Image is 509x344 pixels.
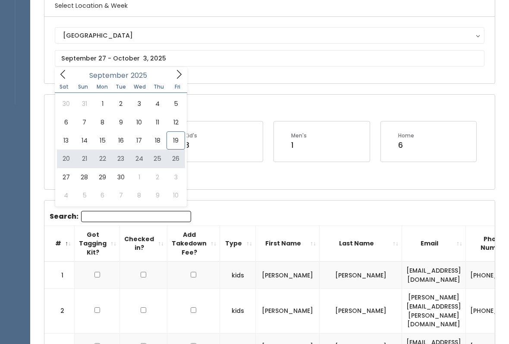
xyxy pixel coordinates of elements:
td: [PERSON_NAME] [256,289,320,333]
span: September 30, 2025 [112,168,130,186]
span: September 2, 2025 [112,95,130,113]
span: September 14, 2025 [75,131,93,150]
th: Last Name: activate to sort column ascending [320,226,402,261]
span: August 31, 2025 [75,95,93,113]
span: September 26, 2025 [167,150,185,168]
th: Email: activate to sort column ascending [402,226,466,261]
span: October 9, 2025 [148,186,167,204]
span: Sat [55,84,74,89]
span: September 7, 2025 [75,113,93,131]
span: September 23, 2025 [112,150,130,168]
th: Checked in?: activate to sort column ascending [120,226,167,261]
span: September 19, 2025 [167,131,185,150]
th: Type: activate to sort column ascending [220,226,256,261]
span: September 20, 2025 [57,150,75,168]
span: October 6, 2025 [94,186,112,204]
span: September 27, 2025 [57,168,75,186]
span: September 11, 2025 [148,113,167,131]
td: [PERSON_NAME] [320,289,402,333]
span: September [89,72,129,79]
div: Home [398,132,414,140]
input: Search: [81,211,191,222]
td: kids [220,261,256,289]
button: [GEOGRAPHIC_DATA] [55,27,484,44]
span: October 10, 2025 [167,186,185,204]
span: October 4, 2025 [57,186,75,204]
span: August 30, 2025 [57,95,75,113]
span: September 6, 2025 [57,113,75,131]
span: September 3, 2025 [130,95,148,113]
span: Wed [130,84,149,89]
div: 1 [291,140,307,151]
span: September 5, 2025 [167,95,185,113]
span: October 1, 2025 [130,168,148,186]
span: Fri [168,84,187,89]
span: Tue [111,84,130,89]
td: kids [220,289,256,333]
td: [PERSON_NAME] [320,261,402,289]
td: [PERSON_NAME][EMAIL_ADDRESS][PERSON_NAME][DOMAIN_NAME] [402,289,466,333]
label: Search: [50,211,191,222]
span: October 8, 2025 [130,186,148,204]
span: September 17, 2025 [130,131,148,150]
span: October 3, 2025 [167,168,185,186]
th: #: activate to sort column descending [44,226,75,261]
td: [PERSON_NAME] [256,261,320,289]
span: September 13, 2025 [57,131,75,150]
div: [GEOGRAPHIC_DATA] [63,31,476,40]
td: 2 [44,289,75,333]
span: October 7, 2025 [112,186,130,204]
th: Add Takedown Fee?: activate to sort column ascending [167,226,220,261]
span: September 9, 2025 [112,113,130,131]
span: Sun [74,84,93,89]
th: Got Tagging Kit?: activate to sort column ascending [75,226,120,261]
input: September 27 - October 3, 2025 [55,50,484,67]
span: September 25, 2025 [148,150,167,168]
span: September 10, 2025 [130,113,148,131]
span: October 2, 2025 [148,168,167,186]
span: September 21, 2025 [75,150,93,168]
span: September 1, 2025 [94,95,112,113]
span: September 15, 2025 [94,131,112,150]
span: Mon [93,84,112,89]
input: Year [129,70,154,81]
span: September 12, 2025 [167,113,185,131]
td: [EMAIL_ADDRESS][DOMAIN_NAME] [402,261,466,289]
span: September 4, 2025 [148,95,167,113]
div: Kid's [185,132,197,140]
span: Thu [149,84,168,89]
th: First Name: activate to sort column ascending [256,226,320,261]
div: Men's [291,132,307,140]
span: September 28, 2025 [75,168,93,186]
span: September 22, 2025 [94,150,112,168]
span: September 16, 2025 [112,131,130,150]
span: September 8, 2025 [94,113,112,131]
span: September 18, 2025 [148,131,167,150]
td: 1 [44,261,75,289]
span: September 24, 2025 [130,150,148,168]
span: October 5, 2025 [75,186,93,204]
div: 8 [185,140,197,151]
span: September 29, 2025 [94,168,112,186]
div: 6 [398,140,414,151]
